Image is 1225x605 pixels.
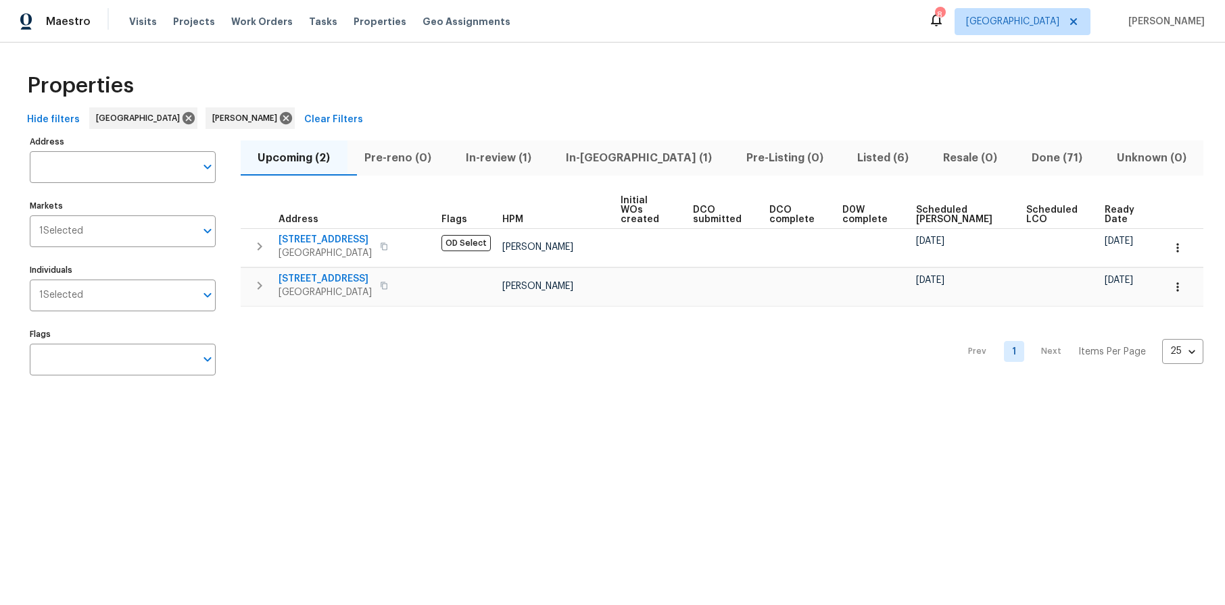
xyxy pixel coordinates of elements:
span: Ready Date [1105,205,1139,224]
span: Flags [441,215,467,224]
span: [PERSON_NAME] [1123,15,1205,28]
span: [GEOGRAPHIC_DATA] [966,15,1059,28]
span: Geo Assignments [423,15,510,28]
label: Individuals [30,266,216,274]
span: Pre-Listing (0) [737,149,832,167]
span: [DATE] [916,275,944,285]
label: Markets [30,202,216,210]
span: HPM [502,215,523,224]
span: In-[GEOGRAPHIC_DATA] (1) [556,149,721,167]
span: [GEOGRAPHIC_DATA] [279,286,372,299]
span: Upcoming (2) [249,149,339,167]
span: Resale (0) [934,149,1007,167]
label: Flags [30,330,216,338]
div: 8 [935,8,944,22]
span: Scheduled LCO [1026,205,1082,224]
span: [GEOGRAPHIC_DATA] [96,111,185,125]
button: Clear Filters [299,107,368,132]
span: Properties [354,15,406,28]
div: [PERSON_NAME] [206,107,295,129]
span: Tasks [309,17,337,26]
span: Scheduled [PERSON_NAME] [916,205,1003,224]
button: Hide filters [22,107,85,132]
button: Open [198,350,217,369]
span: Projects [173,15,215,28]
span: DCO submitted [693,205,746,224]
nav: Pagination Navigation [955,315,1203,389]
span: Hide filters [27,111,80,128]
a: Goto page 1 [1004,341,1024,362]
span: Pre-reno (0) [356,149,441,167]
div: 25 [1162,334,1203,369]
span: Done (71) [1022,149,1091,167]
span: [PERSON_NAME] [212,111,283,125]
span: [GEOGRAPHIC_DATA] [279,246,372,260]
span: [DATE] [916,236,944,246]
span: Initial WOs created [621,196,670,224]
span: Unknown (0) [1107,149,1195,167]
div: [GEOGRAPHIC_DATA] [89,107,197,129]
span: Properties [27,79,134,93]
span: 1 Selected [39,226,83,237]
span: [DATE] [1105,236,1133,246]
span: Clear Filters [304,111,363,128]
label: Address [30,138,216,146]
span: D0W complete [842,205,892,224]
span: [DATE] [1105,275,1133,285]
span: [PERSON_NAME] [502,242,573,252]
span: Address [279,215,318,224]
span: In-review (1) [457,149,541,167]
button: Open [198,221,217,240]
span: [STREET_ADDRESS] [279,272,372,286]
button: Open [198,286,217,305]
span: Work Orders [231,15,293,28]
span: [PERSON_NAME] [502,282,573,291]
span: OD Select [441,235,491,251]
span: Visits [129,15,157,28]
p: Items Per Page [1078,345,1146,359]
span: [STREET_ADDRESS] [279,233,372,246]
span: Maestro [46,15,91,28]
span: Listed (6) [848,149,918,167]
span: 1 Selected [39,290,83,301]
button: Open [198,157,217,176]
span: DCO complete [769,205,819,224]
